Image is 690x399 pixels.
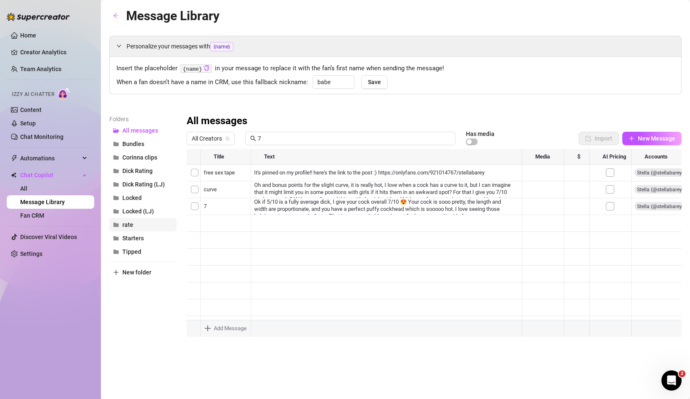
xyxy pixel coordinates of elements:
img: AI Chatter [58,87,71,99]
span: folder-open [113,128,119,133]
div: Personalize your messages with{name} [110,36,681,56]
a: Chat Monitoring [20,133,63,140]
button: Dick Rating [109,164,177,178]
span: Locked (LJ) [122,208,154,215]
iframe: Intercom live chat [661,370,682,391]
span: {name} [210,42,233,51]
span: New folder [122,269,151,276]
span: New Message [638,135,675,142]
span: 2 [679,370,685,377]
span: Bundles [122,141,144,147]
button: Tipped [109,245,177,258]
img: logo-BBDzfeDw.svg [7,13,70,21]
span: rate [122,221,133,228]
a: Settings [20,250,42,257]
a: Content [20,106,42,113]
img: Chat Copilot [11,172,16,178]
code: {name} [180,64,212,73]
span: folder [113,195,119,201]
span: plus [629,136,634,141]
button: Import [579,132,619,145]
button: New folder [109,266,177,279]
button: rate [109,218,177,231]
span: search [250,136,256,141]
span: expanded [116,43,122,48]
button: Dick Rating (LJ) [109,178,177,191]
article: Folders [109,114,177,124]
span: Izzy AI Chatter [12,90,54,98]
a: Home [20,32,36,39]
span: Dick Rating (LJ) [122,181,165,188]
button: Starters [109,231,177,245]
span: Corinna clips [122,154,157,161]
span: Starters [122,235,144,242]
button: Click to Copy [204,65,209,72]
button: New Message [622,132,682,145]
span: folder [113,168,119,174]
button: Locked (LJ) [109,205,177,218]
a: Discover Viral Videos [20,234,77,240]
input: Search messages [258,134,450,143]
span: folder [113,154,119,160]
span: folder [113,141,119,147]
span: thunderbolt [11,155,18,162]
a: Setup [20,120,36,127]
span: folder [113,249,119,255]
span: Insert the placeholder in your message to replace it with the fan’s first name when sending the m... [116,64,674,74]
article: Has media [466,131,494,136]
a: Message Library [20,199,65,205]
button: Corinna clips [109,151,177,164]
a: Team Analytics [20,66,61,72]
span: team [225,136,230,141]
span: All Creators [192,132,230,145]
button: Bundles [109,137,177,151]
span: plus [113,269,119,275]
span: Automations [20,152,80,165]
span: Chat Copilot [20,168,80,182]
button: Save [361,75,388,89]
span: Save [368,79,381,85]
button: All messages [109,124,177,137]
span: folder [113,222,119,228]
span: Dick Rating [122,168,153,174]
button: Locked [109,191,177,205]
a: Fan CRM [20,212,44,219]
span: folder [113,181,119,187]
span: folder [113,208,119,214]
span: copy [204,65,209,71]
span: All messages [122,127,158,134]
article: Message Library [126,6,219,26]
span: Tipped [122,248,141,255]
a: All [20,185,27,192]
a: Creator Analytics [20,45,87,59]
h3: All messages [187,114,247,128]
span: arrow-left [113,13,119,19]
span: folder [113,235,119,241]
span: Locked [122,194,142,201]
span: When a fan doesn’t have a name in CRM, use this fallback nickname: [116,77,308,88]
span: Personalize your messages with [127,42,674,51]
